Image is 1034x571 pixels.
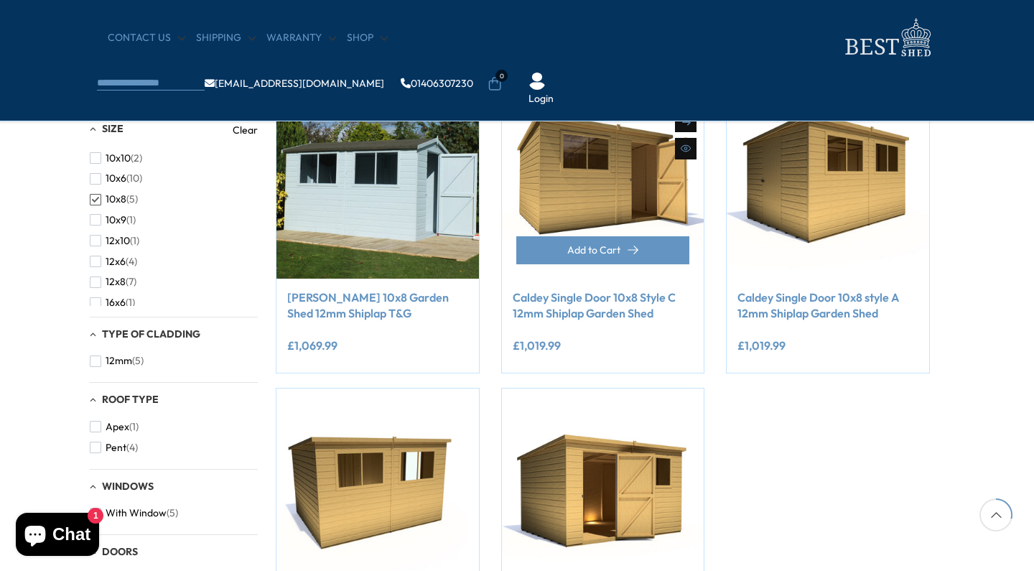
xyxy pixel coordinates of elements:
[90,292,135,313] button: 16x6
[106,256,126,268] span: 12x6
[90,231,139,251] button: 12x10
[11,513,103,560] inbox-online-store-chat: Shopify online store chat
[90,251,137,272] button: 12x6
[347,31,388,45] a: Shop
[90,148,142,169] button: 10x10
[132,355,144,367] span: (5)
[126,172,142,185] span: (10)
[126,256,137,268] span: (4)
[488,77,502,91] a: 0
[106,297,126,309] span: 16x6
[106,355,132,367] span: 12mm
[90,417,139,437] button: Apex
[196,31,256,45] a: Shipping
[528,92,554,106] a: Login
[513,289,694,322] a: Caldey Single Door 10x8 Style C 12mm Shiplap Garden Shed
[837,14,937,61] img: logo
[106,421,129,433] span: Apex
[126,276,136,288] span: (7)
[106,276,126,288] span: 12x8
[108,31,185,45] a: CONTACT US
[90,503,178,524] button: With Window
[129,421,139,433] span: (1)
[266,31,336,45] a: Warranty
[102,122,124,135] span: Size
[528,73,546,90] img: User Icon
[106,214,126,226] span: 10x9
[126,193,138,205] span: (5)
[102,480,154,493] span: Windows
[233,123,258,137] a: Clear
[90,189,138,210] button: 10x8
[130,235,139,247] span: (1)
[102,328,200,340] span: Type of Cladding
[106,152,131,164] span: 10x10
[167,507,178,519] span: (5)
[90,210,136,231] button: 10x9
[106,193,126,205] span: 10x8
[131,152,142,164] span: (2)
[90,351,144,371] button: 12mm
[90,168,142,189] button: 10x6
[567,245,620,255] span: Add to Cart
[205,78,384,88] a: [EMAIL_ADDRESS][DOMAIN_NAME]
[516,236,690,264] button: Add to Cart
[102,545,138,558] span: Doors
[90,271,136,292] button: 12x8
[106,172,126,185] span: 10x6
[287,340,337,351] ins: £1,069.99
[126,297,135,309] span: (1)
[106,442,126,454] span: Pent
[102,393,159,406] span: Roof Type
[106,235,130,247] span: 12x10
[106,507,167,519] span: With Window
[287,289,468,322] a: [PERSON_NAME] 10x8 Garden Shed 12mm Shiplap T&G
[126,214,136,226] span: (1)
[513,340,561,351] ins: £1,019.99
[495,70,508,82] span: 0
[737,340,786,351] ins: £1,019.99
[90,437,138,458] button: Pent
[401,78,473,88] a: 01406307230
[126,442,138,454] span: (4)
[737,289,918,322] a: Caldey Single Door 10x8 style A 12mm Shiplap Garden Shed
